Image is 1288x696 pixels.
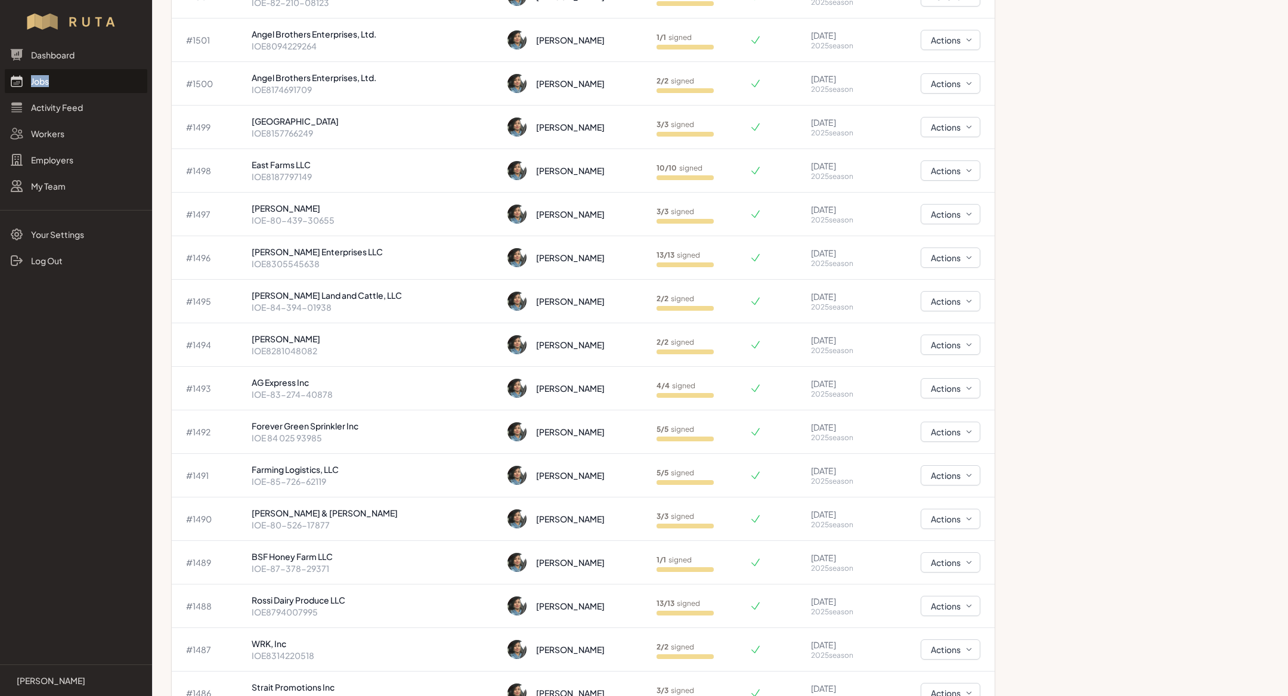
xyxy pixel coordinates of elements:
b: 2 / 2 [657,338,668,347]
b: 4 / 4 [657,381,670,390]
div: [PERSON_NAME] [536,382,605,394]
td: # 1492 [172,410,247,454]
p: 2025 season [811,302,877,312]
p: signed [657,468,694,478]
p: [DATE] [811,465,877,477]
td: # 1491 [172,454,247,497]
p: [DATE] [811,160,877,172]
p: signed [657,555,692,565]
a: Log Out [5,249,147,273]
td: # 1499 [172,106,247,149]
a: Jobs [5,69,147,93]
p: 2025 season [811,389,877,399]
p: signed [657,120,694,129]
button: Actions [921,378,980,398]
button: Actions [921,639,980,660]
p: [DATE] [811,334,877,346]
p: BSF Honey Farm LLC [252,550,498,562]
button: Actions [921,509,980,529]
p: 2025 season [811,128,877,138]
td: # 1501 [172,18,247,62]
b: 3 / 3 [657,686,668,695]
button: Actions [921,73,980,94]
p: signed [657,381,695,391]
p: 2025 season [811,433,877,443]
td: # 1489 [172,541,247,584]
p: signed [657,338,694,347]
td: # 1487 [172,628,247,672]
p: signed [657,250,700,260]
p: 2025 season [811,564,877,573]
div: [PERSON_NAME] [536,295,605,307]
div: [PERSON_NAME] [536,121,605,133]
div: [PERSON_NAME] [536,165,605,177]
b: 2 / 2 [657,642,668,651]
p: IOE 84 025 93985 [252,432,498,444]
a: [PERSON_NAME] [10,675,143,686]
button: Actions [921,30,980,50]
p: signed [657,642,694,652]
p: 2025 season [811,520,877,530]
p: [PERSON_NAME] [17,675,85,686]
p: IOE8187797149 [252,171,498,182]
p: [DATE] [811,29,877,41]
p: signed [657,294,694,304]
p: Strait Promotions Inc [252,681,498,693]
div: [PERSON_NAME] [536,556,605,568]
p: IOE8174691709 [252,83,498,95]
p: [DATE] [811,639,877,651]
p: IOE-83-274-40878 [252,388,498,400]
p: signed [657,512,694,521]
p: 2025 season [811,41,877,51]
button: Actions [921,422,980,442]
p: signed [657,76,694,86]
td: # 1495 [172,280,247,323]
p: [DATE] [811,552,877,564]
p: Angel Brothers Enterprises, Ltd. [252,72,498,83]
div: [PERSON_NAME] [536,339,605,351]
p: 2025 season [811,607,877,617]
img: Workflow [25,12,127,31]
div: [PERSON_NAME] [536,469,605,481]
p: IOE-84-394-01938 [252,301,498,313]
p: signed [657,425,694,434]
div: [PERSON_NAME] [536,78,605,89]
b: 13 / 13 [657,250,674,259]
a: Dashboard [5,43,147,67]
td: # 1496 [172,236,247,280]
b: 2 / 2 [657,76,668,85]
div: [PERSON_NAME] [536,208,605,220]
p: IOE8157766249 [252,127,498,139]
p: [DATE] [811,247,877,259]
div: [PERSON_NAME] [536,513,605,525]
p: signed [657,599,700,608]
button: Actions [921,248,980,268]
button: Actions [921,291,980,311]
b: 1 / 1 [657,555,666,564]
p: 2025 season [811,85,877,94]
p: [PERSON_NAME] Enterprises LLC [252,246,498,258]
div: [PERSON_NAME] [536,644,605,655]
p: IOE8305545638 [252,258,498,270]
p: East Farms LLC [252,159,498,171]
p: signed [657,207,694,216]
p: IOE8794007995 [252,606,498,618]
p: [DATE] [811,508,877,520]
button: Actions [921,160,980,181]
button: Actions [921,117,980,137]
a: Activity Feed [5,95,147,119]
p: 2025 season [811,651,877,660]
p: [PERSON_NAME] & [PERSON_NAME] [252,507,498,519]
b: 3 / 3 [657,207,668,216]
div: [PERSON_NAME] [536,426,605,438]
div: [PERSON_NAME] [536,600,605,612]
p: [DATE] [811,73,877,85]
button: Actions [921,596,980,616]
p: signed [657,33,692,42]
td: # 1498 [172,149,247,193]
p: Farming Logistics, LLC [252,463,498,475]
p: [PERSON_NAME] [252,333,498,345]
div: [PERSON_NAME] [536,252,605,264]
b: 3 / 3 [657,120,668,129]
p: IOE8094229264 [252,40,498,52]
